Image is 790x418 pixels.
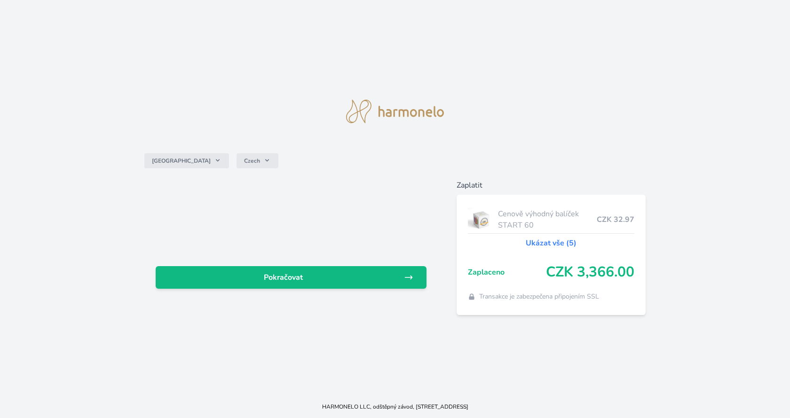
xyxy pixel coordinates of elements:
[479,292,599,301] span: Transakce je zabezpečena připojením SSL
[163,272,404,283] span: Pokračovat
[468,208,495,231] img: start.jpg
[144,153,229,168] button: [GEOGRAPHIC_DATA]
[237,153,278,168] button: Czech
[526,237,577,249] a: Ukázat vše (5)
[244,157,260,165] span: Czech
[457,180,646,191] h6: Zaplatit
[152,157,211,165] span: [GEOGRAPHIC_DATA]
[156,266,427,289] a: Pokračovat
[546,264,634,281] span: CZK 3,366.00
[346,100,444,123] img: logo.svg
[468,267,546,278] span: Zaplaceno
[597,214,634,225] span: CZK 32.97
[498,208,597,231] span: Cenově výhodný balíček START 60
